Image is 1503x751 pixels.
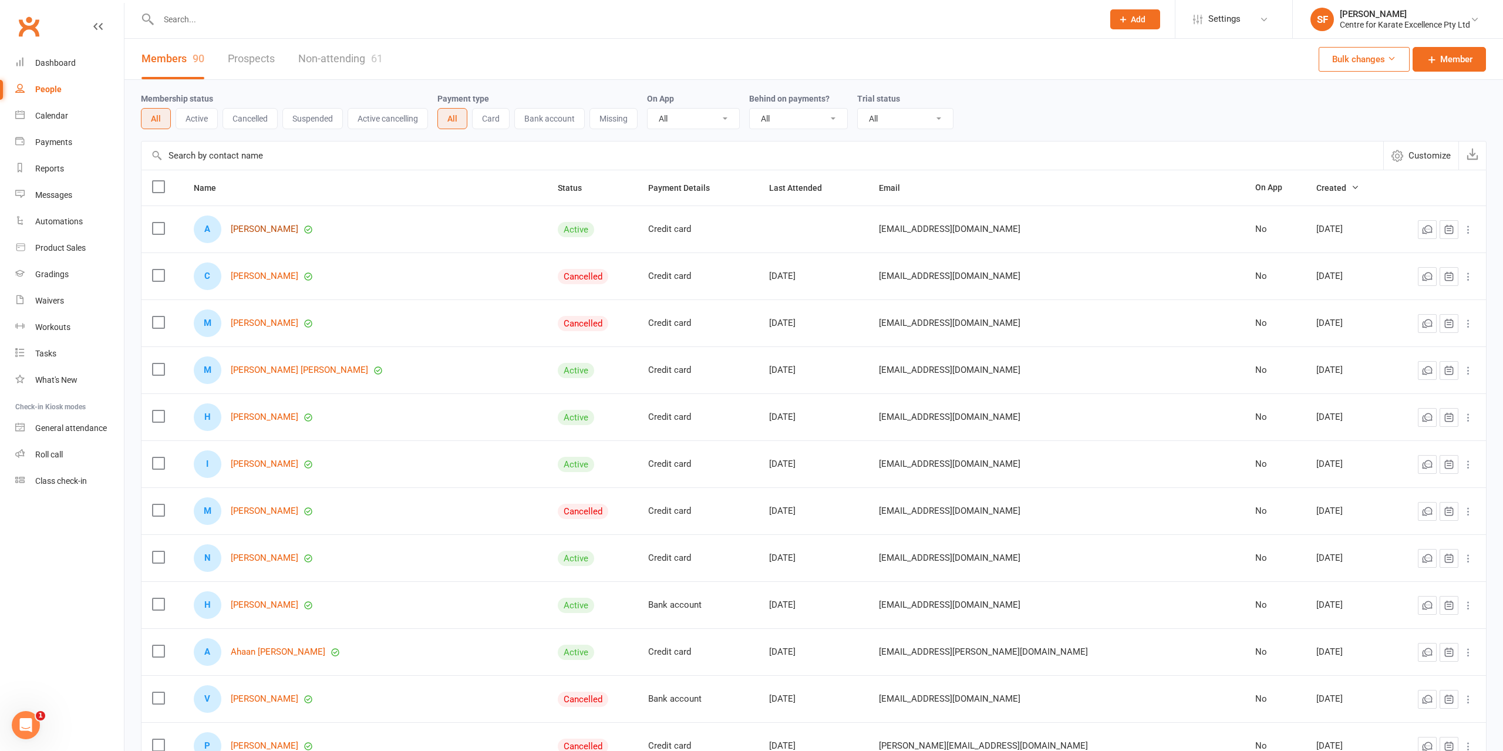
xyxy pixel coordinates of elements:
[35,243,86,252] div: Product Sales
[35,296,64,305] div: Waivers
[12,711,40,739] iframe: Intercom live chat
[1131,15,1145,24] span: Add
[231,365,368,375] a: [PERSON_NAME] [PERSON_NAME]
[648,183,723,193] span: Payment Details
[769,318,858,328] div: [DATE]
[558,692,608,707] div: Cancelled
[558,222,594,237] div: Active
[879,688,1020,710] span: [EMAIL_ADDRESS][DOMAIN_NAME]
[228,39,275,79] a: Prospects
[1255,412,1295,422] div: No
[879,500,1020,522] span: [EMAIL_ADDRESS][DOMAIN_NAME]
[1316,506,1376,516] div: [DATE]
[879,547,1020,569] span: [EMAIL_ADDRESS][DOMAIN_NAME]
[1316,459,1376,469] div: [DATE]
[223,108,278,129] button: Cancelled
[15,367,124,393] a: What's New
[35,450,63,459] div: Roll call
[558,363,594,378] div: Active
[35,137,72,147] div: Payments
[194,638,221,666] div: Ahaan
[879,181,913,195] button: Email
[15,288,124,314] a: Waivers
[176,108,218,129] button: Active
[194,450,221,478] div: Ian
[348,108,428,129] button: Active cancelling
[1110,9,1160,29] button: Add
[35,111,68,120] div: Calendar
[558,269,608,284] div: Cancelled
[15,103,124,129] a: Calendar
[1316,318,1376,328] div: [DATE]
[155,11,1095,28] input: Search...
[141,142,1383,170] input: Search by contact name
[15,442,124,468] a: Roll call
[231,271,298,281] a: [PERSON_NAME]
[231,600,298,610] a: [PERSON_NAME]
[879,183,913,193] span: Email
[648,271,748,281] div: Credit card
[1316,183,1359,193] span: Created
[769,271,858,281] div: [DATE]
[558,457,594,472] div: Active
[1255,553,1295,563] div: No
[1310,8,1334,31] div: SF
[879,453,1020,475] span: [EMAIL_ADDRESS][DOMAIN_NAME]
[648,553,748,563] div: Credit card
[15,208,124,235] a: Automations
[194,181,229,195] button: Name
[282,108,343,129] button: Suspended
[141,108,171,129] button: All
[1255,318,1295,328] div: No
[194,497,221,525] div: Monty
[194,356,221,384] div: Massi
[648,647,748,657] div: Credit card
[648,224,748,234] div: Credit card
[15,76,124,103] a: People
[35,164,64,173] div: Reports
[749,94,830,103] label: Behind on payments?
[35,476,87,486] div: Class check-in
[769,181,835,195] button: Last Attended
[879,218,1020,240] span: [EMAIL_ADDRESS][DOMAIN_NAME]
[35,190,72,200] div: Messages
[35,322,70,332] div: Workouts
[1208,6,1241,32] span: Settings
[558,645,594,660] div: Active
[1255,600,1295,610] div: No
[648,318,748,328] div: Credit card
[879,594,1020,616] span: [EMAIL_ADDRESS][DOMAIN_NAME]
[437,108,467,129] button: All
[231,741,298,751] a: [PERSON_NAME]
[1383,142,1458,170] button: Customize
[35,58,76,68] div: Dashboard
[1255,459,1295,469] div: No
[558,183,595,193] span: Status
[769,183,835,193] span: Last Attended
[231,459,298,469] a: [PERSON_NAME]
[558,504,608,519] div: Cancelled
[514,108,585,129] button: Bank account
[472,108,510,129] button: Card
[558,181,595,195] button: Status
[1316,694,1376,704] div: [DATE]
[648,741,748,751] div: Credit card
[15,129,124,156] a: Payments
[648,694,748,704] div: Bank account
[648,600,748,610] div: Bank account
[1316,365,1376,375] div: [DATE]
[1408,149,1451,163] span: Customize
[193,52,204,65] div: 90
[1316,271,1376,281] div: [DATE]
[15,50,124,76] a: Dashboard
[1316,224,1376,234] div: [DATE]
[648,412,748,422] div: Credit card
[647,94,674,103] label: On App
[769,694,858,704] div: [DATE]
[35,85,62,94] div: People
[15,182,124,208] a: Messages
[1340,9,1470,19] div: [PERSON_NAME]
[769,600,858,610] div: [DATE]
[1316,741,1376,751] div: [DATE]
[15,235,124,261] a: Product Sales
